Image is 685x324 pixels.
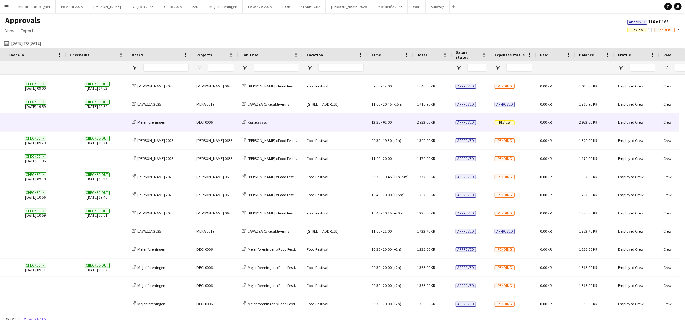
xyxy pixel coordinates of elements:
span: Approved [456,175,476,179]
span: 1 365.00 KR [417,301,435,306]
span: [PERSON_NAME] 2025 [137,138,173,143]
a: Mejeriforeningen [132,265,165,270]
button: Open Filter Menu [456,65,462,71]
span: [DATE] 19:46 [70,186,124,204]
button: Open Filter Menu [495,65,501,71]
span: Profile [618,52,631,57]
span: Checked-out [85,100,110,105]
span: Mejeriforeningen x Food Festival [248,301,300,306]
span: [DATE] 11:06 [8,150,62,168]
span: Approved [456,156,476,161]
span: [PERSON_NAME] x Food Festival [248,156,300,161]
a: [PERSON_NAME] 2025 [132,138,173,143]
span: Checked-in [25,263,46,268]
span: (+1h) [392,247,401,252]
span: Review [632,28,643,32]
span: Checked-out [85,191,110,195]
span: [DATE] 09:38 [8,168,62,186]
span: 1 722.70 KR [417,229,435,234]
span: Projects [196,52,212,57]
div: [STREET_ADDRESS] [303,222,368,240]
div: Food Festival [303,295,368,313]
span: Checked-out [85,209,110,214]
span: Approved [456,138,476,143]
span: 11:00 [372,102,380,107]
span: 1 235.00 KR [417,247,435,252]
span: [PERSON_NAME] 2025 [137,192,173,197]
span: Employed Crew [618,102,644,107]
input: Profile Filter Input [630,64,655,72]
span: Employed Crew [618,265,644,270]
span: Approved [456,211,476,216]
input: Salary status Filter Input [467,64,487,72]
span: Pending [495,175,515,179]
button: BYD [187,0,204,13]
span: Employed Crew [618,156,644,161]
span: [DATE] 10:59 [8,204,62,222]
button: Dagrofa 2025 [126,0,159,13]
span: Approved [495,102,515,107]
span: [DATE] 19:37 [70,168,124,186]
div: [PERSON_NAME] 0635 [193,204,238,222]
span: 1 040.00 KR [579,84,597,88]
span: [DATE] 19:59 [8,95,62,113]
span: Expenses status [495,52,525,57]
span: [PERSON_NAME] x Food Festival [248,138,300,143]
span: 116 of 166 [627,19,668,25]
span: Pending [495,138,515,143]
span: LAVAZZA 2025 [137,229,161,234]
span: 1 [627,27,655,32]
div: [PERSON_NAME] 0635 [193,77,238,95]
span: Checked-out [85,82,110,87]
button: Open Filter Menu [307,65,313,71]
span: Pending [495,84,515,89]
span: - [381,138,382,143]
span: Check-Out [70,52,89,57]
div: [PERSON_NAME] 0635 [193,150,238,168]
span: Total [417,52,427,57]
button: LAVAZZA 2025 [243,0,277,13]
span: Approved [456,102,476,107]
span: (+1h15m) [392,174,409,179]
span: 1 332.50 KR [579,174,597,179]
span: Approved [456,283,476,288]
span: 1 235.00 KR [417,211,435,215]
a: LAVAZZA Cykelaktivering [242,229,289,234]
button: Open Filter Menu [242,65,248,71]
span: 0.00 KR [540,211,552,215]
span: (+15m) [392,192,405,197]
span: 0.00 KR [540,283,552,288]
button: L'OR [277,0,295,13]
span: Pending [495,283,515,288]
span: 1 235.00 KR [579,247,597,252]
div: MEKA 0019 [193,95,238,113]
span: - [381,229,382,234]
span: Approved [456,193,476,198]
span: [PERSON_NAME] 2025 [137,156,173,161]
span: 1 235.00 KR [579,211,597,215]
a: [PERSON_NAME] 2025 [132,192,173,197]
span: Employed Crew [618,301,644,306]
div: DECI 0006 [193,277,238,295]
a: [PERSON_NAME] x Food Festival [242,84,300,88]
span: (+1h) [392,138,401,143]
div: Food Festival [303,168,368,186]
span: 09:30 [372,138,380,143]
div: DECI 0006 [193,113,238,131]
span: 2 932.00 KR [579,120,597,125]
span: 20:00 [383,192,392,197]
a: Mejeriforeningen x Food Festival [242,265,300,270]
div: Food Festival [303,150,368,168]
span: Approved [456,120,476,125]
div: Food Festival [303,186,368,204]
a: LAVAZZA 2025 [132,102,161,107]
span: 0.00 KR [540,156,552,161]
span: Employed Crew [618,84,644,88]
span: Pending [495,211,515,216]
span: 09:30 [372,265,380,270]
button: Cocio 2025 [159,0,187,13]
span: 09:30 [372,283,380,288]
span: View [5,28,14,34]
a: Mejeriforeningen [132,247,165,252]
span: Checked-in [25,100,46,105]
